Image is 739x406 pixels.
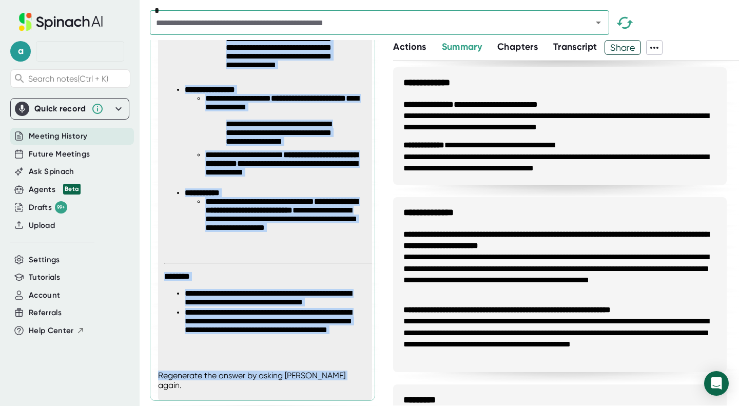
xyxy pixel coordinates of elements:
[29,184,81,196] button: Agents Beta
[34,104,86,114] div: Quick record
[29,272,60,283] button: Tutorials
[497,41,538,52] span: Chapters
[29,325,74,337] span: Help Center
[29,166,74,178] button: Ask Spinach
[15,99,125,119] div: Quick record
[591,15,606,30] button: Open
[29,201,67,214] button: Drafts 99+
[29,201,67,214] div: Drafts
[63,184,81,195] div: Beta
[28,74,108,84] span: Search notes (Ctrl + K)
[158,371,367,390] div: Regenerate the answer by asking [PERSON_NAME] again.
[29,130,87,142] button: Meeting History
[442,40,482,54] button: Summary
[553,41,597,52] span: Transcript
[29,307,62,319] button: Referrals
[29,254,60,266] button: Settings
[704,371,729,396] div: Open Intercom Messenger
[55,201,67,214] div: 99+
[10,41,31,62] span: a
[497,40,538,54] button: Chapters
[29,148,90,160] button: Future Meetings
[29,289,60,301] button: Account
[29,220,55,231] button: Upload
[605,40,641,55] button: Share
[442,41,482,52] span: Summary
[553,40,597,54] button: Transcript
[393,40,426,54] button: Actions
[29,184,81,196] div: Agents
[29,325,85,337] button: Help Center
[393,41,426,52] span: Actions
[605,38,640,56] span: Share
